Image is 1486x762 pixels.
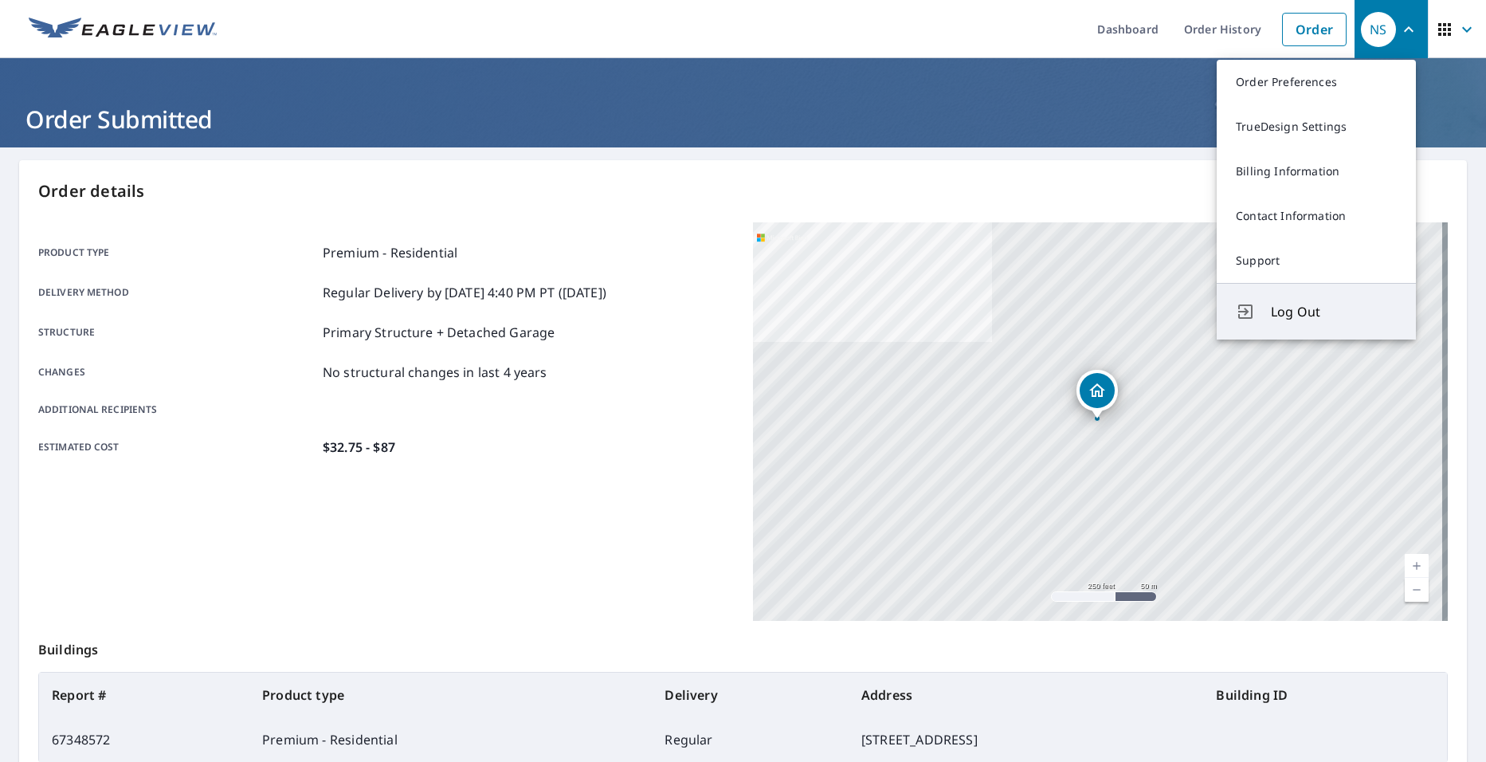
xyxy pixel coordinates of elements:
[323,283,606,302] p: Regular Delivery by [DATE] 4:40 PM PT ([DATE])
[1217,283,1416,340] button: Log Out
[1282,13,1347,46] a: Order
[29,18,217,41] img: EV Logo
[38,243,316,262] p: Product type
[38,363,316,382] p: Changes
[39,717,249,762] td: 67348572
[19,103,1467,136] h1: Order Submitted
[38,283,316,302] p: Delivery method
[39,673,249,717] th: Report #
[1271,302,1397,321] span: Log Out
[652,717,849,762] td: Regular
[38,438,316,457] p: Estimated cost
[38,179,1448,203] p: Order details
[1217,149,1416,194] a: Billing Information
[1361,12,1396,47] div: NS
[1076,370,1118,419] div: Dropped pin, building 1, Residential property, 1789 Linden Ave Memphis, TN 38104
[1217,238,1416,283] a: Support
[1203,673,1447,717] th: Building ID
[38,403,316,417] p: Additional recipients
[323,438,395,457] p: $32.75 - $87
[1405,578,1429,602] a: Current Level 17, Zoom Out
[323,243,457,262] p: Premium - Residential
[323,323,555,342] p: Primary Structure + Detached Garage
[38,323,316,342] p: Structure
[1217,194,1416,238] a: Contact Information
[38,621,1448,672] p: Buildings
[1405,554,1429,578] a: Current Level 17, Zoom In
[1217,104,1416,149] a: TrueDesign Settings
[849,717,1204,762] td: [STREET_ADDRESS]
[249,717,652,762] td: Premium - Residential
[652,673,849,717] th: Delivery
[249,673,652,717] th: Product type
[323,363,547,382] p: No structural changes in last 4 years
[1217,60,1416,104] a: Order Preferences
[849,673,1204,717] th: Address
